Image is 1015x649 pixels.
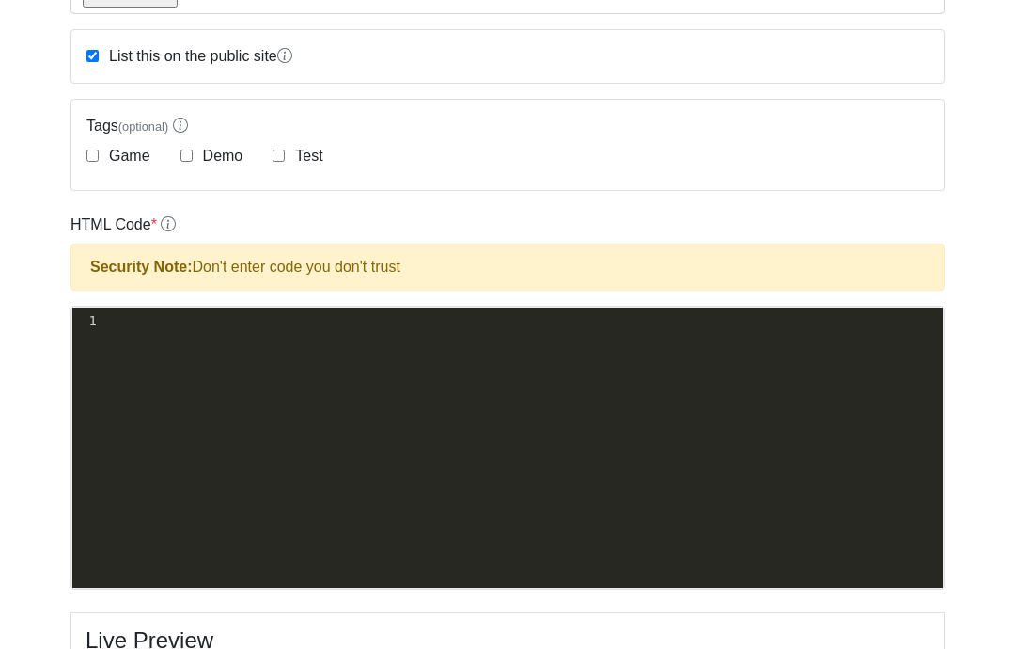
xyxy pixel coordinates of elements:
[291,146,322,168] label: Test
[105,46,292,69] label: List this on the public site
[105,146,150,168] label: Game
[70,245,945,292] div: Don't enter code you don't trust
[199,146,243,168] label: Demo
[118,120,168,135] span: (optional)
[70,214,176,237] label: HTML Code
[86,116,929,138] label: Tags
[90,260,192,276] strong: Security Note:
[72,312,100,332] div: 1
